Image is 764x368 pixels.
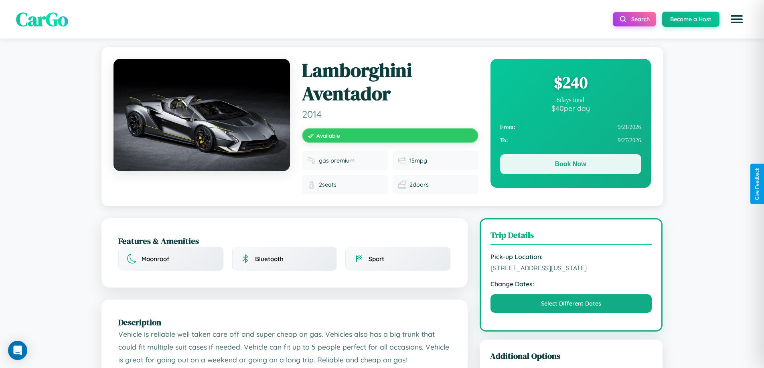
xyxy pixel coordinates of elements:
[8,341,27,360] div: Open Intercom Messenger
[316,132,340,139] span: Available
[16,6,68,32] span: CarGo
[500,124,516,131] strong: From:
[308,157,316,165] img: Fuel type
[398,157,406,165] img: Fuel efficiency
[500,154,641,174] button: Book Now
[302,59,478,105] h1: Lamborghini Aventador
[308,181,316,189] img: Seats
[490,294,652,313] button: Select Different Dates
[631,16,650,23] span: Search
[113,59,290,171] img: Lamborghini Aventador 2014
[490,229,652,245] h3: Trip Details
[409,181,429,188] span: 2 doors
[500,137,508,144] strong: To:
[319,181,336,188] span: 2 seats
[490,280,652,288] strong: Change Dates:
[500,104,641,113] div: $ 40 per day
[398,181,406,189] img: Doors
[490,350,653,362] h3: Additional Options
[255,255,284,263] span: Bluetooth
[118,316,451,328] h2: Description
[500,97,641,104] div: 6 days total
[118,235,451,247] h2: Features & Amenities
[142,255,169,263] span: Moonroof
[118,328,451,366] p: Vehicle is reliable well taken care off and super cheap on gas. Vehicles also has a big trunk tha...
[662,12,719,27] button: Become a Host
[613,12,656,26] button: Search
[725,8,748,30] button: Open menu
[490,253,652,261] strong: Pick-up Location:
[500,134,641,147] div: 9 / 27 / 2026
[500,72,641,93] div: $ 240
[369,255,384,263] span: Sport
[302,108,478,120] span: 2014
[490,264,652,272] span: [STREET_ADDRESS][US_STATE]
[500,121,641,134] div: 9 / 21 / 2026
[409,157,427,164] span: 15 mpg
[754,168,760,200] div: Give Feedback
[319,157,355,164] span: gas premium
